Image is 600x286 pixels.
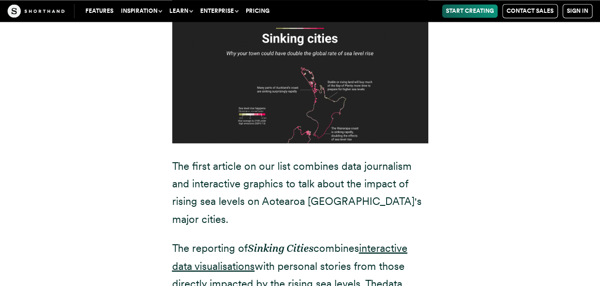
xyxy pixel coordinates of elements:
p: The first article on our list combines data journalism and interactive graphics to talk about the... [172,157,428,228]
a: interactive data visualisations [172,241,407,271]
a: Contact Sales [502,4,558,18]
a: Sign in [563,4,592,18]
img: The Craft [8,4,65,18]
em: Sinking Cities [248,241,314,254]
button: Enterprise [196,4,242,18]
a: Start Creating [442,4,498,18]
button: Learn [166,4,196,18]
a: Pricing [242,4,273,18]
a: Features [82,4,117,18]
button: Inspiration [117,4,166,18]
